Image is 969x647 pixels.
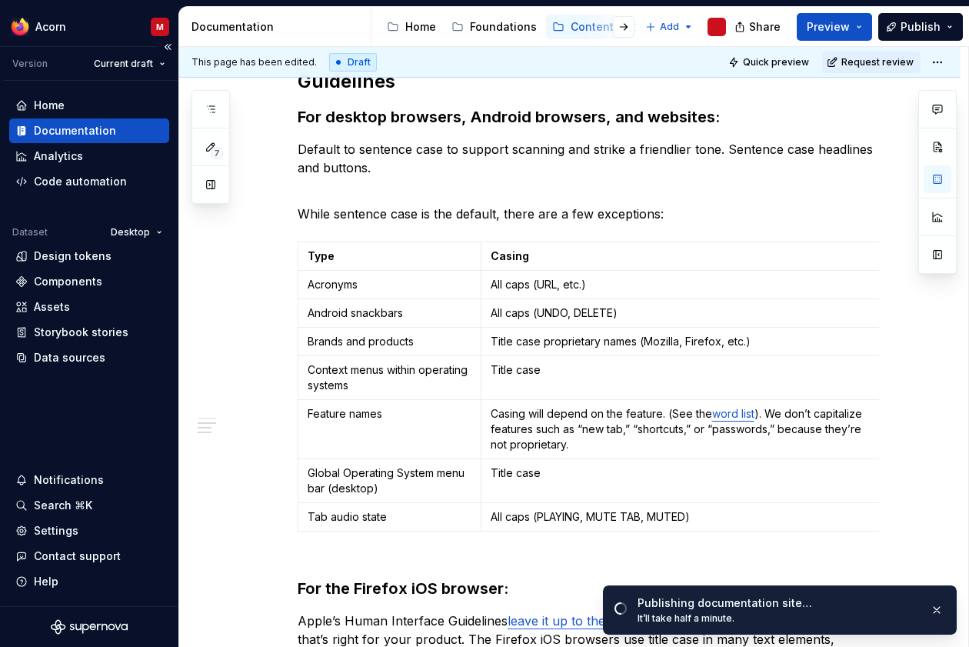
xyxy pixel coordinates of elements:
[9,269,169,294] a: Components
[34,174,127,189] div: Code automation
[9,493,169,518] button: Search ⌘K
[9,244,169,268] a: Design tokens
[727,13,791,41] button: Share
[660,21,679,33] span: Add
[308,305,471,321] p: Android snackbars
[712,407,754,420] a: word list
[641,16,698,38] button: Add
[308,277,471,292] p: Acronyms
[546,15,620,39] a: Content
[157,36,178,58] button: Collapse sidebar
[807,19,850,35] span: Preview
[724,52,816,73] button: Quick preview
[491,465,876,481] p: Title case
[405,19,436,35] div: Home
[381,15,442,39] a: Home
[12,226,48,238] div: Dataset
[34,274,102,289] div: Components
[445,15,543,39] a: Foundations
[901,19,941,35] span: Publish
[3,10,175,43] button: AcornM
[35,19,66,35] div: Acorn
[34,523,78,539] div: Settings
[841,56,914,68] span: Request review
[11,18,29,36] img: 894890ef-b4b9-4142-abf4-a08b65caed53.png
[381,12,638,42] div: Page tree
[308,249,335,262] strong: Type
[638,612,917,625] div: It’ll take half a minute.
[797,13,872,41] button: Preview
[308,334,471,349] p: Brands and products
[508,613,688,629] a: leave it up to the individual app
[743,56,809,68] span: Quick preview
[34,472,104,488] div: Notifications
[571,19,614,35] div: Content
[9,144,169,168] a: Analytics
[191,19,365,35] div: Documentation
[34,123,116,138] div: Documentation
[34,350,105,365] div: Data sources
[156,21,164,33] div: M
[87,53,172,75] button: Current draft
[191,56,317,68] span: This page has been edited.
[491,509,876,525] p: All caps (PLAYING, MUTE TAB, MUTED)
[34,549,121,564] div: Contact support
[34,148,83,164] div: Analytics
[638,595,917,611] div: Publishing documentation site…
[9,468,169,492] button: Notifications
[9,345,169,370] a: Data sources
[298,140,879,177] p: Default to sentence case to support scanning and strike a friendlier tone. Sentence case headline...
[9,519,169,543] a: Settings
[34,248,112,264] div: Design tokens
[9,295,169,319] a: Assets
[9,569,169,594] button: Help
[34,98,65,113] div: Home
[104,222,169,243] button: Desktop
[308,465,471,496] p: Global Operating System menu bar (desktop)
[329,53,377,72] div: Draft
[9,118,169,143] a: Documentation
[491,305,876,321] p: All caps (UNDO, DELETE)
[12,58,48,70] div: Version
[749,19,781,35] span: Share
[9,169,169,194] a: Code automation
[308,362,471,393] p: Context menus within operating systems
[491,277,876,292] p: All caps (URL, etc.)
[491,362,876,378] p: Title case
[298,106,879,128] h3: For desktop browsers, Android browsers, and websites:
[34,498,92,513] div: Search ⌘K
[51,619,128,635] svg: Supernova Logo
[878,13,963,41] button: Publish
[9,320,169,345] a: Storybook stories
[491,249,529,262] strong: Casing
[470,19,537,35] div: Foundations
[822,52,921,73] button: Request review
[308,406,471,422] p: Feature names
[298,69,879,94] h2: Guidelines
[491,406,876,452] p: Casing will depend on the feature. (See the ). We don’t capitalize features such as “new tab,” “s...
[308,509,471,525] p: Tab audio state
[491,334,876,349] p: Title case proprietary names (Mozilla, Firefox, etc.)
[9,544,169,569] button: Contact support
[34,574,58,589] div: Help
[298,186,879,223] p: While sentence case is the default, there are a few exceptions:
[94,58,153,70] span: Current draft
[34,325,128,340] div: Storybook stories
[34,299,70,315] div: Assets
[111,226,150,238] span: Desktop
[298,556,879,599] h3: For the Firefox iOS browser:
[9,93,169,118] a: Home
[211,147,223,159] span: 7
